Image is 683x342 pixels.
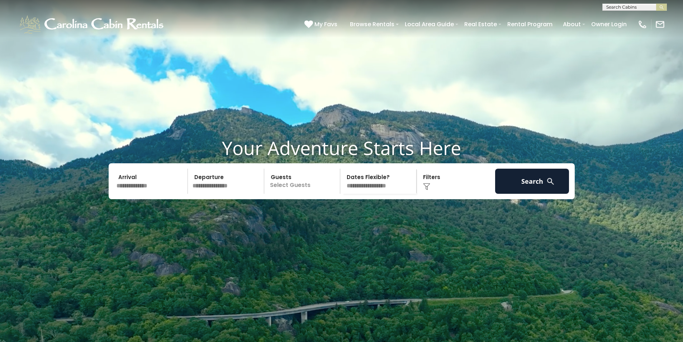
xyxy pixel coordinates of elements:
[346,18,398,31] a: Browse Rentals
[266,169,340,194] p: Select Guests
[314,20,337,29] span: My Favs
[637,19,648,29] img: phone-regular-white.png
[546,177,555,186] img: search-regular-white.png
[655,19,665,29] img: mail-regular-white.png
[495,169,569,194] button: Search
[5,137,678,159] h1: Your Adventure Starts Here
[401,18,457,31] a: Local Area Guide
[588,18,630,31] a: Owner Login
[504,18,556,31] a: Rental Program
[423,183,430,190] img: filter--v1.png
[559,18,584,31] a: About
[18,14,167,35] img: White-1-1-2.png
[304,20,339,29] a: My Favs
[461,18,501,31] a: Real Estate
